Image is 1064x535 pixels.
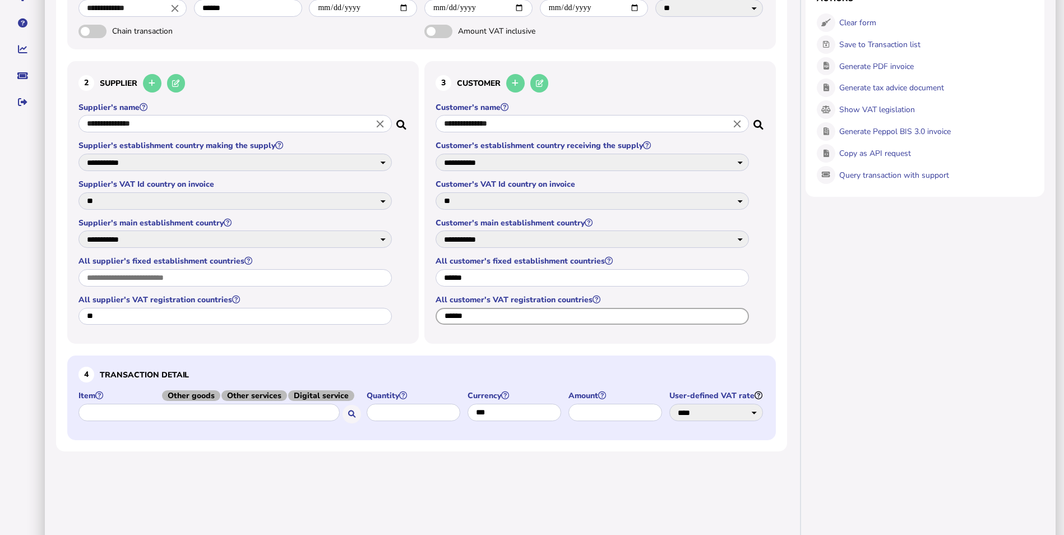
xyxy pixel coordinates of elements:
button: Edit selected customer in the database [530,74,549,93]
button: Add a new supplier to the database [143,74,161,93]
div: 4 [78,367,94,382]
label: All supplier's VAT registration countries [78,294,394,305]
label: Customer's establishment country receiving the supply [436,140,751,151]
label: Customer's main establishment country [436,218,751,228]
label: Supplier's name [78,102,394,113]
label: Quantity [367,390,462,401]
label: Supplier's VAT Id country on invoice [78,179,394,190]
button: Edit selected supplier in the database [167,74,186,93]
span: Other services [221,390,287,401]
label: Customer's name [436,102,751,113]
label: Supplier's main establishment country [78,218,394,228]
div: 3 [436,75,451,91]
h3: Transaction detail [78,367,765,382]
i: Search for a dummy seller [396,117,408,126]
button: Search for an item by HS code or use natural language description [343,405,361,423]
span: Other goods [162,390,220,401]
span: Digital service [288,390,354,401]
label: All customer's VAT registration countries [436,294,751,305]
label: Item [78,390,361,401]
div: 2 [78,75,94,91]
label: User-defined VAT rate [669,390,765,401]
button: Add a new customer to the database [506,74,525,93]
i: Close [169,2,181,14]
button: Raise a support ticket [11,64,34,87]
label: All supplier's fixed establishment countries [78,256,394,266]
button: Insights [11,38,34,61]
label: Customer's VAT Id country on invoice [436,179,751,190]
label: Amount [568,390,664,401]
h3: Customer [436,72,765,94]
label: Currency [468,390,563,401]
span: Amount VAT inclusive [458,26,576,36]
i: Close [731,118,743,130]
label: Supplier's establishment country making the supply [78,140,394,151]
h3: Supplier [78,72,408,94]
button: Help pages [11,11,34,35]
span: Chain transaction [112,26,230,36]
i: Close [374,118,386,130]
button: Sign out [11,90,34,114]
section: Define the seller [67,61,419,344]
label: All customer's fixed establishment countries [436,256,751,266]
section: Define the item, and answer additional questions [67,356,776,440]
i: Search for a dummy customer [753,117,765,126]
